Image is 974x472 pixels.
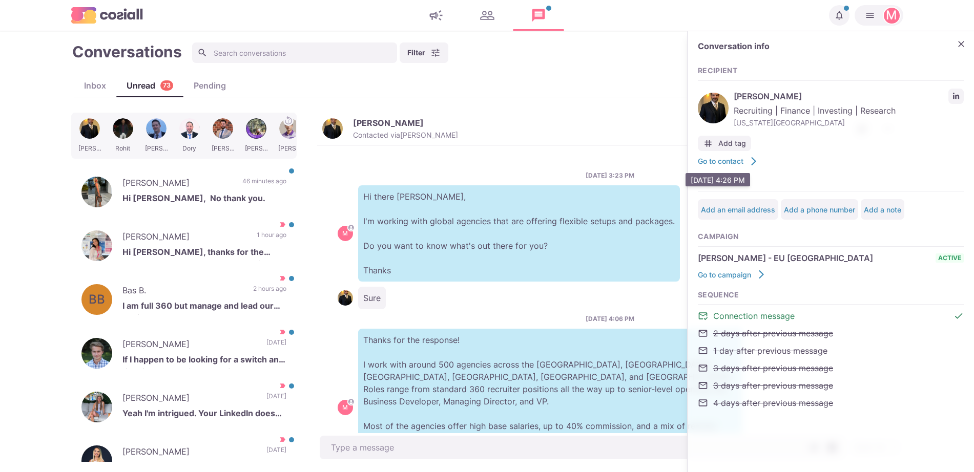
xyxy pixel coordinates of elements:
span: Recruiting | Finance | Investing | Research [734,104,964,117]
p: [PERSON_NAME] [122,177,232,192]
h3: Campaign [698,232,964,241]
span: 2 days after previous message [713,327,833,339]
button: Add tag [698,136,751,151]
h3: Recipient [698,67,964,75]
a: LinkedIn profile link [948,89,964,104]
span: active [936,253,964,263]
p: [PERSON_NAME] [122,338,256,353]
p: Hi [PERSON_NAME], thanks for the messages. I'm always open to having a chat [PHONE_NUMBER] [122,246,286,261]
button: Notifications [829,5,849,26]
span: [US_STATE][GEOGRAPHIC_DATA] [734,117,964,128]
p: 46 minutes ago [242,177,286,192]
span: [PERSON_NAME] [734,90,943,102]
p: Hi there [PERSON_NAME], I'm working with global agencies that are offering flexible setups and pa... [358,185,680,282]
button: Martin [855,5,903,26]
img: Niamh Cullen [81,230,112,261]
span: 3 days after previous message [713,379,833,392]
img: Robert Waddington [322,118,343,139]
p: Bas B. [122,284,243,299]
p: I am full 360 but manage and lead our business. I also set up our Sydney business from a standing... [122,299,286,315]
span: 3 days after previous message [713,362,833,374]
img: Mersaydes Curtis [81,392,112,422]
a: Go to contact [698,156,759,166]
img: Dillon McDermott [81,338,112,369]
h2: Conversation info [698,41,948,51]
a: Go to campaign [698,269,766,280]
svg: avatar [348,225,354,230]
button: Robert Waddington[PERSON_NAME]Contacted via[PERSON_NAME] [322,118,458,140]
img: Robert Waddington [338,290,353,306]
button: Filter [400,42,448,63]
div: Unread [116,79,183,92]
p: Hi [PERSON_NAME], No thank you. [122,192,286,207]
h3: Sequence [698,291,964,299]
p: [DATE] [266,445,286,461]
p: 1 hour ago [257,230,286,246]
p: If I happen to be looking for a switch any time in the near future, I will be sure to reach back ... [122,353,286,369]
p: [DATE] [266,338,286,353]
h3: Contact [698,177,964,186]
img: logo [71,7,143,23]
img: Robert Waddington [698,93,729,123]
p: [DATE] [266,392,286,407]
div: Martin [886,9,897,22]
p: 2 hours ago [253,284,286,299]
span: 1 day after previous message [713,345,827,357]
p: [DATE] 3:23 PM [586,171,634,180]
button: Add a phone number [784,205,855,214]
h1: Conversations [72,42,182,61]
div: Martin [342,230,348,237]
div: Martin [342,404,348,411]
span: 4 days after previous message [713,397,833,409]
p: [DATE] 4:06 PM [586,314,634,324]
p: [PERSON_NAME] [122,445,256,461]
svg: avatar [348,399,354,404]
span: Connection message [713,310,795,322]
div: Inbox [74,79,116,92]
div: Pending [183,79,236,92]
p: [PERSON_NAME] [122,392,256,407]
p: Contacted via [PERSON_NAME] [353,131,458,140]
input: Search conversations [192,42,397,63]
p: Yeah I'm intrigued. Your LinkedIn doesn't say much. [122,407,286,422]
button: Add a note [864,205,901,214]
div: Bas B. [89,293,105,306]
img: Poppy Taylor [81,177,112,207]
p: 73 [163,81,171,91]
p: Sure [358,287,386,309]
p: [PERSON_NAME] [353,118,424,128]
span: [PERSON_NAME] - EU [GEOGRAPHIC_DATA] [698,252,873,264]
p: [PERSON_NAME] [122,230,246,246]
button: Add an email address [701,205,775,214]
button: Close [954,36,969,52]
